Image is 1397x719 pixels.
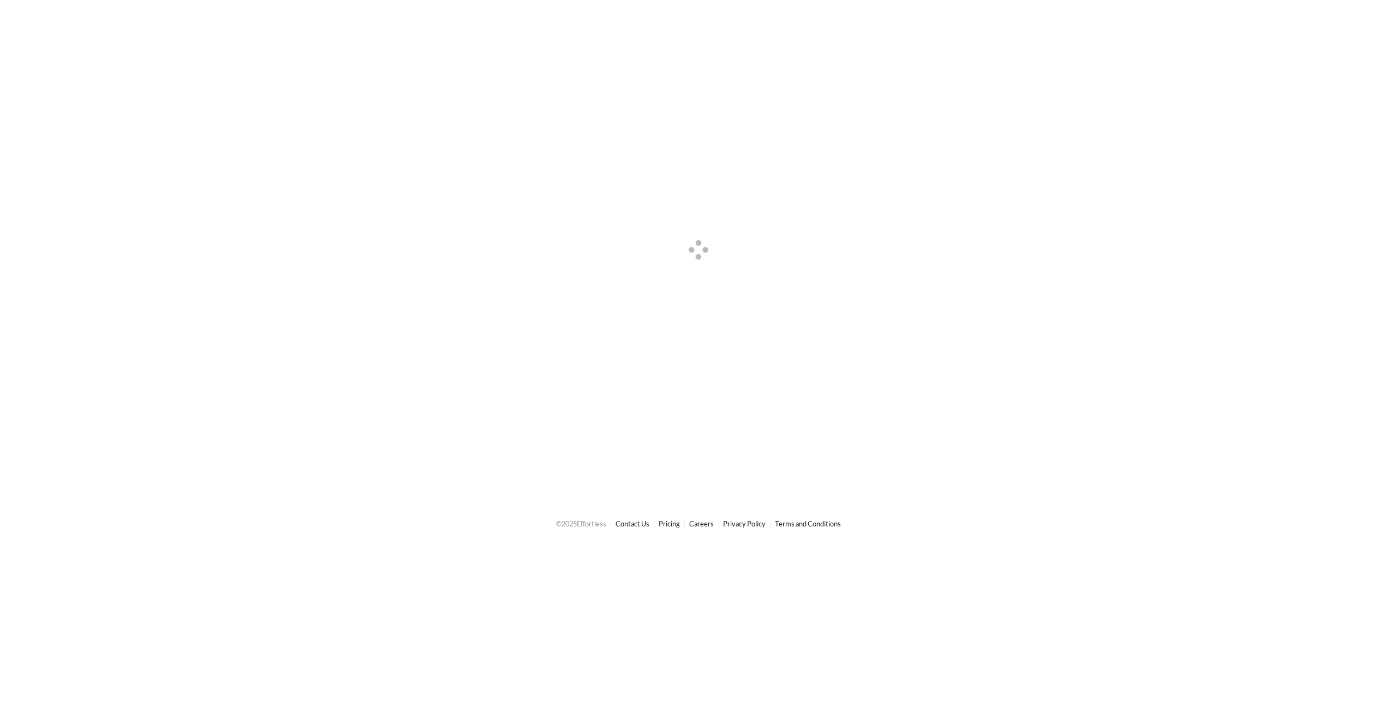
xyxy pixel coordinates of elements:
a: Privacy Policy [723,519,766,528]
a: Careers [689,519,714,528]
a: Pricing [659,519,680,528]
a: Terms and Conditions [775,519,841,528]
a: Contact Us [616,519,649,528]
span: © 2025 Effortless [556,519,606,528]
